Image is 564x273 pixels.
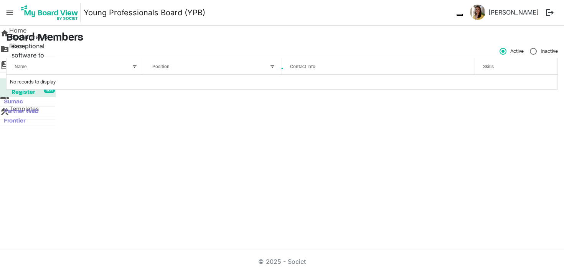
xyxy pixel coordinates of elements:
[258,258,306,265] a: © 2025 - Societ
[9,26,26,41] span: Home
[542,5,558,21] button: logout
[10,33,49,77] span: Societ makes exceptional software to support nonprofits.
[19,3,81,22] img: My Board View Logo
[6,32,558,45] h3: Board Members
[530,48,558,55] span: Inactive
[500,48,524,55] span: Active
[84,5,205,20] a: Young Professionals Board (YPB)
[44,88,55,93] div: new
[19,3,84,22] a: My Board View Logo
[485,5,542,20] a: [PERSON_NAME]
[470,5,485,20] img: 0cZPr_3bn-pHI6qbj46CvAehlPMC46ccW30ja8UXRKOB64LvGObUwAu5M3raTzaDdkzvmS2GiLIDzrmqK-dL1A_thumb.png
[2,5,17,20] span: menu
